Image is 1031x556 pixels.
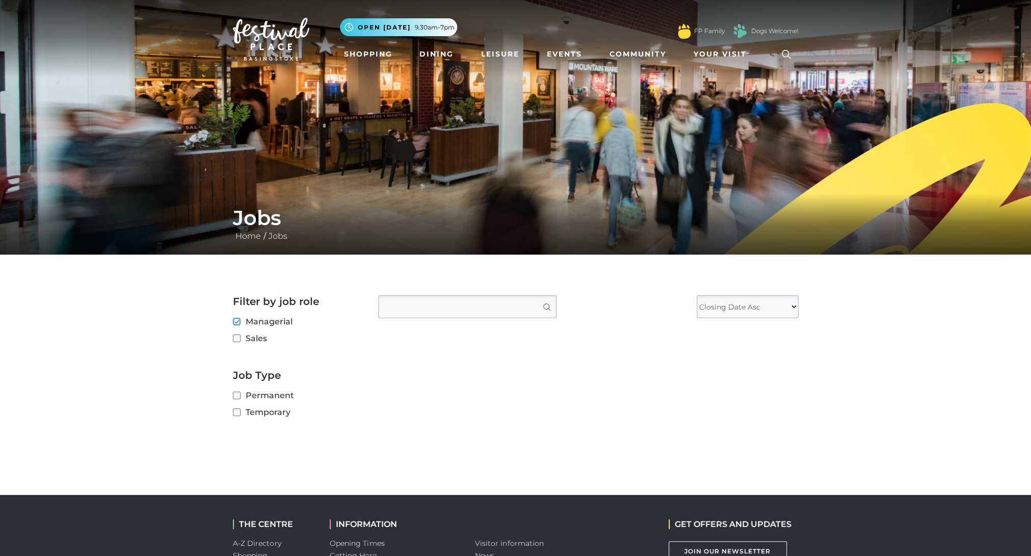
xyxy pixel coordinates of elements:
a: Leisure [477,45,523,64]
img: Festival Place Logo [233,18,309,61]
button: Open [DATE] 9.30am-7pm [340,18,457,36]
label: Sales [233,332,363,345]
span: Your Visit [694,49,747,60]
a: Shopping [340,45,396,64]
h2: GET OFFERS AND UPDATES [669,519,791,529]
span: Open [DATE] [358,23,411,32]
h2: Job Type [233,369,363,381]
div: / [225,206,806,242]
h1: Jobs [233,206,799,230]
h2: INFORMATION [330,519,460,529]
label: Permanent [233,389,363,402]
a: A-Z Directory [233,539,281,548]
a: Community [605,45,670,64]
a: Home [233,231,263,241]
a: FP Family [694,26,725,36]
span: 9.30am-7pm [415,23,455,32]
a: Dining [415,45,458,64]
a: Jobs [266,231,290,241]
h2: THE CENTRE [233,519,314,529]
a: Visitor information [475,539,544,548]
a: Opening Times [330,539,385,548]
a: Dogs Welcome! [751,26,799,36]
a: Your Visit [690,45,756,64]
h2: Filter by job role [233,295,363,308]
a: Events [543,45,586,64]
label: Temporary [233,406,363,419]
label: Managerial [233,315,363,328]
